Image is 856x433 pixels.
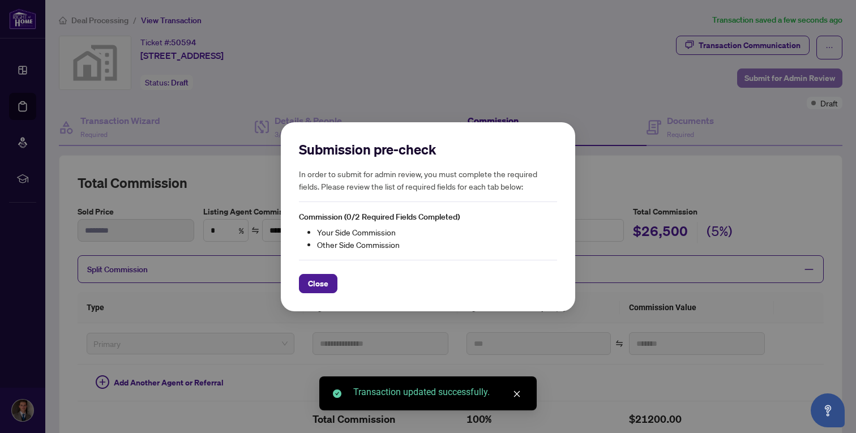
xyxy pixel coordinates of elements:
[317,225,557,238] li: Your Side Commission
[299,273,337,293] button: Close
[299,212,460,222] span: Commission (0/2 Required Fields Completed)
[353,385,523,399] div: Transaction updated successfully.
[317,238,557,250] li: Other Side Commission
[811,393,845,427] button: Open asap
[511,388,523,400] a: Close
[299,168,557,192] h5: In order to submit for admin review, you must complete the required fields. Please review the lis...
[513,390,521,398] span: close
[299,140,557,158] h2: Submission pre-check
[333,389,341,398] span: check-circle
[308,274,328,292] span: Close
